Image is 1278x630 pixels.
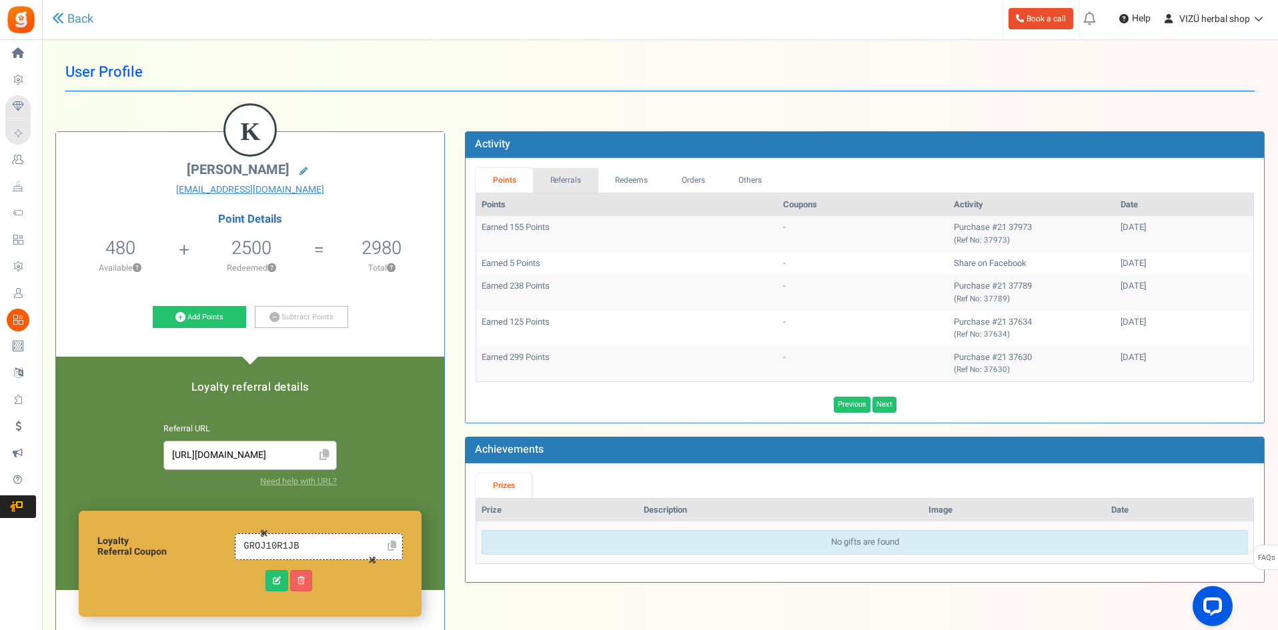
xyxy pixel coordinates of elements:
td: - [778,252,948,275]
small: (Ref No: 37789) [954,293,1010,305]
a: Book a call [1009,8,1073,29]
td: Earned 125 Points [476,311,778,346]
button: ? [133,264,141,273]
span: [PERSON_NAME] [187,160,289,179]
td: Purchase #21 37634 [948,311,1115,346]
th: Prize [476,499,638,522]
a: Help [1114,8,1156,29]
th: Activity [948,193,1115,217]
th: Coupons [778,193,948,217]
h5: Loyalty referral details [69,381,431,393]
span: FAQs [1257,545,1275,571]
h5: 2500 [231,238,271,258]
small: (Ref No: 37634) [954,329,1010,340]
div: [DATE] [1121,351,1248,364]
td: Share on Facebook [948,252,1115,275]
td: Earned 155 Points [476,216,778,251]
td: - [778,216,948,251]
th: Points [476,193,778,217]
a: Need help with URL? [260,475,337,487]
th: Image [923,499,1106,522]
td: Purchase #21 37973 [948,216,1115,251]
th: Date [1106,499,1253,522]
td: Earned 238 Points [476,275,778,310]
a: Add Points [153,306,246,329]
span: 480 [105,235,135,261]
figcaption: K [225,105,275,157]
button: ? [267,264,276,273]
button: ? [387,264,396,273]
div: No gifts are found [482,530,1248,555]
a: Prizes [476,473,532,498]
small: (Ref No: 37630) [954,364,1010,375]
a: Referrals [533,168,598,193]
a: Next [872,397,896,413]
td: - [778,275,948,310]
div: [DATE] [1121,316,1248,329]
td: Purchase #21 37630 [948,346,1115,381]
p: Available [63,262,177,274]
div: [DATE] [1121,257,1248,270]
h6: Referral URL [163,425,337,434]
p: Redeemed [191,262,312,274]
span: Click to Copy [313,444,335,467]
h1: User Profile [65,53,1255,91]
a: Subtract Points [255,306,348,329]
td: - [778,346,948,381]
img: Gratisfaction [6,5,36,35]
b: Achievements [475,441,544,457]
a: Points [476,168,533,193]
div: [DATE] [1121,280,1248,293]
th: Description [638,499,923,522]
h5: 2980 [362,238,402,258]
p: Total [326,262,438,274]
td: Purchase #21 37789 [948,275,1115,310]
small: (Ref No: 37973) [954,235,1010,246]
h4: Point Details [56,213,444,225]
td: - [778,311,948,346]
b: Activity [475,136,510,152]
a: Orders [664,168,722,193]
th: Date [1115,193,1253,217]
td: Earned 299 Points [476,346,778,381]
a: Others [722,168,779,193]
h6: Loyalty Referral Coupon [97,536,235,557]
td: Earned 5 Points [476,252,778,275]
div: [DATE] [1121,221,1248,234]
span: VIZÜ herbal shop [1179,12,1250,26]
span: Help [1129,12,1151,25]
a: [EMAIL_ADDRESS][DOMAIN_NAME] [66,183,434,197]
a: Click to Copy [382,536,401,557]
a: Redeems [598,168,665,193]
a: Previous [834,397,870,413]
